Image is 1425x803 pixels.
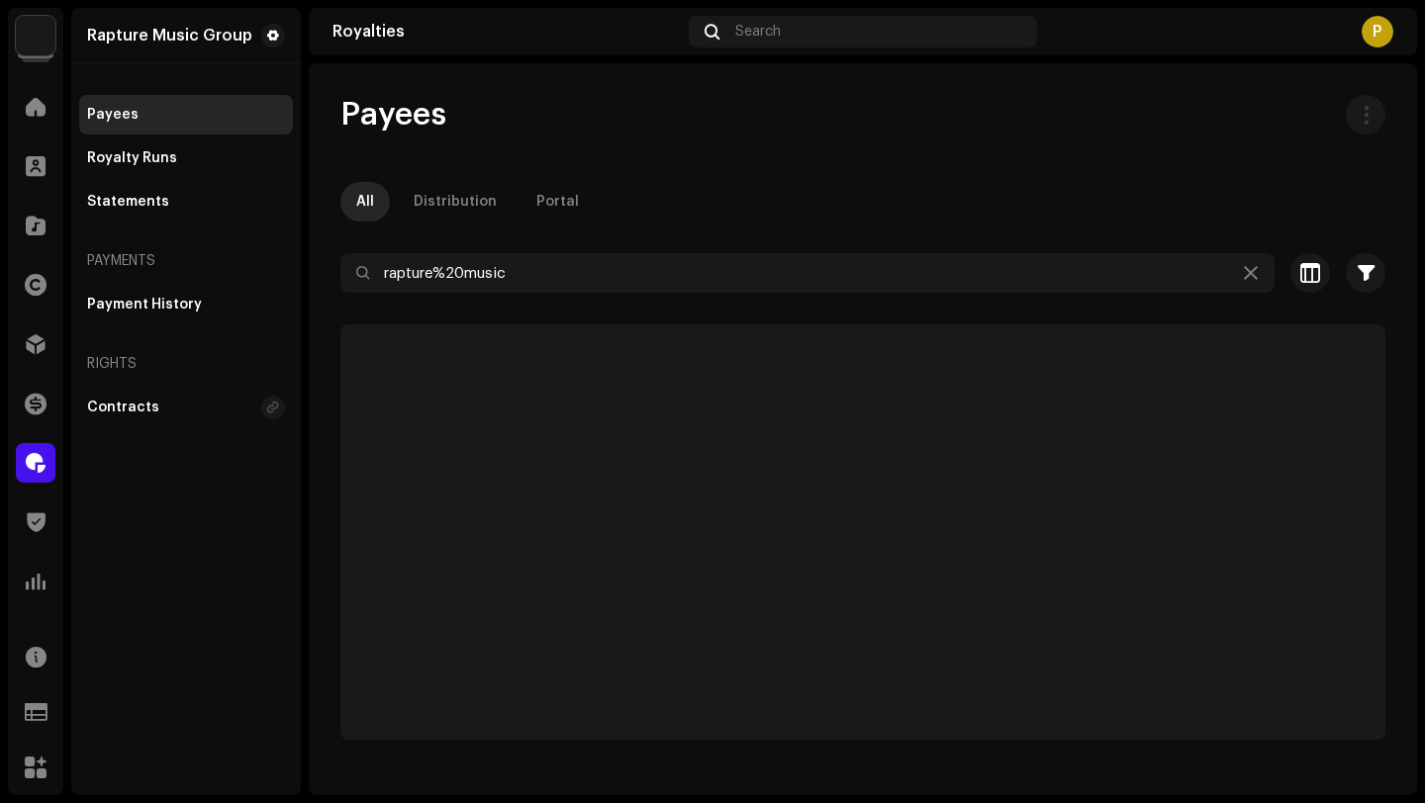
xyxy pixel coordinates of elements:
[414,182,497,222] div: Distribution
[87,297,202,312] div: Payment History
[79,95,293,134] re-m-nav-item: Payees
[87,400,159,415] div: Contracts
[87,28,252,44] div: Rapture Music Group
[340,95,446,134] span: Payees
[340,253,1275,293] input: Search
[79,237,293,285] re-a-nav-header: Payments
[332,24,681,40] div: Royalties
[16,16,55,55] img: d6d936c5-4811-4bb5-96e9-7add514fcdf6
[87,107,139,123] div: Payees
[87,150,177,166] div: Royalty Runs
[79,138,293,178] re-m-nav-item: Royalty Runs
[1362,16,1393,47] div: P
[735,24,781,40] span: Search
[87,194,169,210] div: Statements
[79,388,293,427] re-m-nav-item: Contracts
[356,182,374,222] div: All
[79,182,293,222] re-m-nav-item: Statements
[79,340,293,388] re-a-nav-header: Rights
[79,285,293,324] re-m-nav-item: Payment History
[536,182,579,222] div: Portal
